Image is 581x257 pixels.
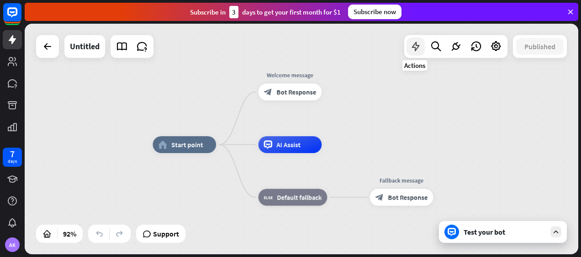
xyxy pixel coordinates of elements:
div: 7 [10,150,15,158]
span: Bot Response [388,193,428,201]
i: block_bot_response [264,88,272,96]
div: AK [5,237,20,252]
i: block_fallback [264,193,273,201]
div: Untitled [70,35,100,58]
div: Fallback message [364,176,439,185]
i: home_2 [158,140,167,149]
span: Support [153,226,179,241]
div: 92% [60,226,79,241]
span: Bot Response [276,88,316,96]
i: block_bot_response [375,193,384,201]
div: Subscribe in days to get your first month for $1 [190,6,341,18]
span: Start point [171,140,203,149]
div: days [8,158,17,164]
div: Test your bot [464,227,546,236]
span: AI Assist [276,140,301,149]
button: Open LiveChat chat widget [7,4,35,31]
a: 7 days [3,148,22,167]
div: Subscribe now [348,5,401,19]
span: Default fallback [277,193,322,201]
div: 3 [229,6,238,18]
button: Published [516,38,564,55]
div: Welcome message [252,71,328,79]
